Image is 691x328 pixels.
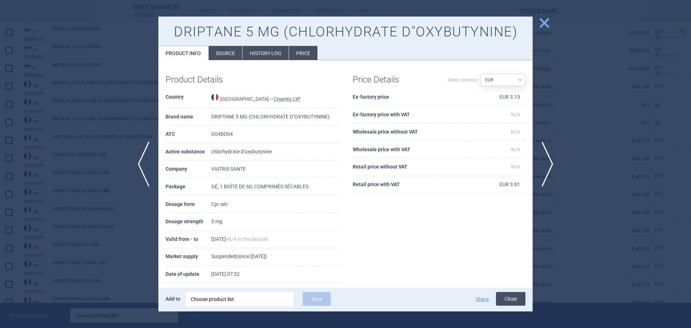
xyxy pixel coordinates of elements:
[211,178,338,196] td: GÉ, 1 BOÎTE DE 60, COMPRIMÉS SÉCABLES
[227,236,268,242] span: N/A in the dataset
[166,283,211,301] th: Included from
[211,126,338,143] td: G04BD04
[191,292,289,306] div: Choose product list
[166,126,211,143] th: ATC
[353,89,470,106] th: Ex-factory price
[166,143,211,161] th: Active substance
[353,141,470,159] th: Wholesale price with VAT
[211,231,338,248] td: [DATE] -
[186,292,294,306] div: Choose product list
[211,213,338,231] td: 5 mg
[511,147,520,152] span: N/A
[470,176,525,194] td: EUR 3.81
[211,283,338,301] td: [DATE]
[166,89,211,108] th: Country
[289,46,317,60] li: Price
[166,108,211,126] th: Brand name
[211,196,338,214] td: Cpr séc
[166,24,525,40] h1: DRIPTANE 5 MG (CHLORHYDRATE D"OXYBUTYNINE)
[211,94,218,101] img: France
[211,266,338,283] td: [DATE] 07:52
[448,74,478,86] label: Select currency:
[243,46,289,60] li: History log
[511,164,520,170] span: N/A
[166,196,211,214] th: Dosage form
[470,89,525,106] td: EUR 3.15
[211,108,338,126] td: DRIPTANE 5 MG (CHLORHYDRATE D"OXYBUTYNINE)
[211,143,338,161] td: chlorhydrate d'oxybutynine
[166,178,211,196] th: Package
[353,158,470,176] th: Retail price without VAT
[166,248,211,266] th: Market supply
[274,96,301,102] abbr: Cnamts CIP — Database of National Insurance Fund for Salaried Worker (code CIP), France.
[209,46,242,60] li: Source
[353,176,470,194] th: Retail price with VAT
[158,46,208,60] li: Product info
[496,292,525,306] button: Close
[353,123,470,141] th: Wholesale price without VAT
[511,112,520,117] span: N/A
[353,75,439,85] h1: Price Details
[511,129,520,135] span: N/A
[211,89,338,108] td: [GEOGRAPHIC_DATA] —
[166,213,211,231] th: Dosage strength
[211,161,338,178] td: VIATRIS SANTE
[166,266,211,283] th: Date of update
[303,292,331,306] button: Save
[166,161,211,178] th: Company
[166,75,252,85] h1: Product Details
[476,297,489,302] button: Share
[353,106,470,124] th: Ex-factory price with VAT
[166,231,211,248] th: Valid from - to
[211,248,338,266] td: Suspended (since [DATE])
[166,292,180,306] p: Add to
